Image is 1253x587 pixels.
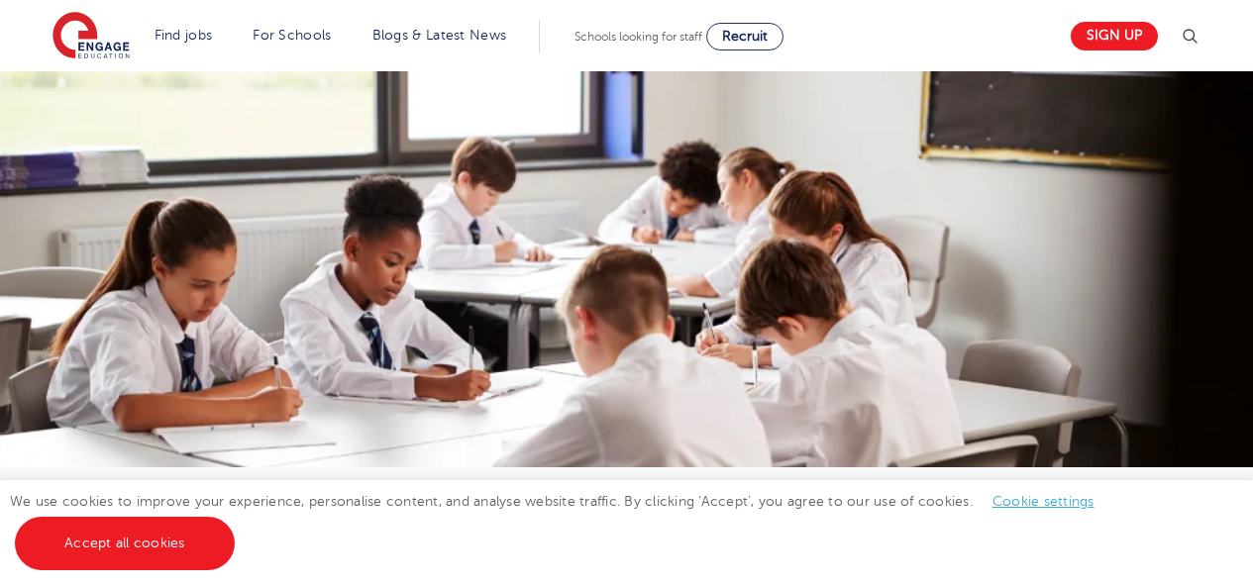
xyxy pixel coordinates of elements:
a: Cookie settings [992,494,1095,509]
a: For Schools [253,28,331,43]
span: Recruit [722,29,768,44]
a: Recruit [706,23,783,50]
a: Sign up [1071,22,1158,50]
a: Find jobs [155,28,213,43]
span: We use cookies to improve your experience, personalise content, and analyse website traffic. By c... [10,494,1114,550]
a: Accept all cookies [15,517,235,570]
a: Blogs & Latest News [372,28,507,43]
span: Schools looking for staff [574,30,702,44]
img: Engage Education [52,12,130,61]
